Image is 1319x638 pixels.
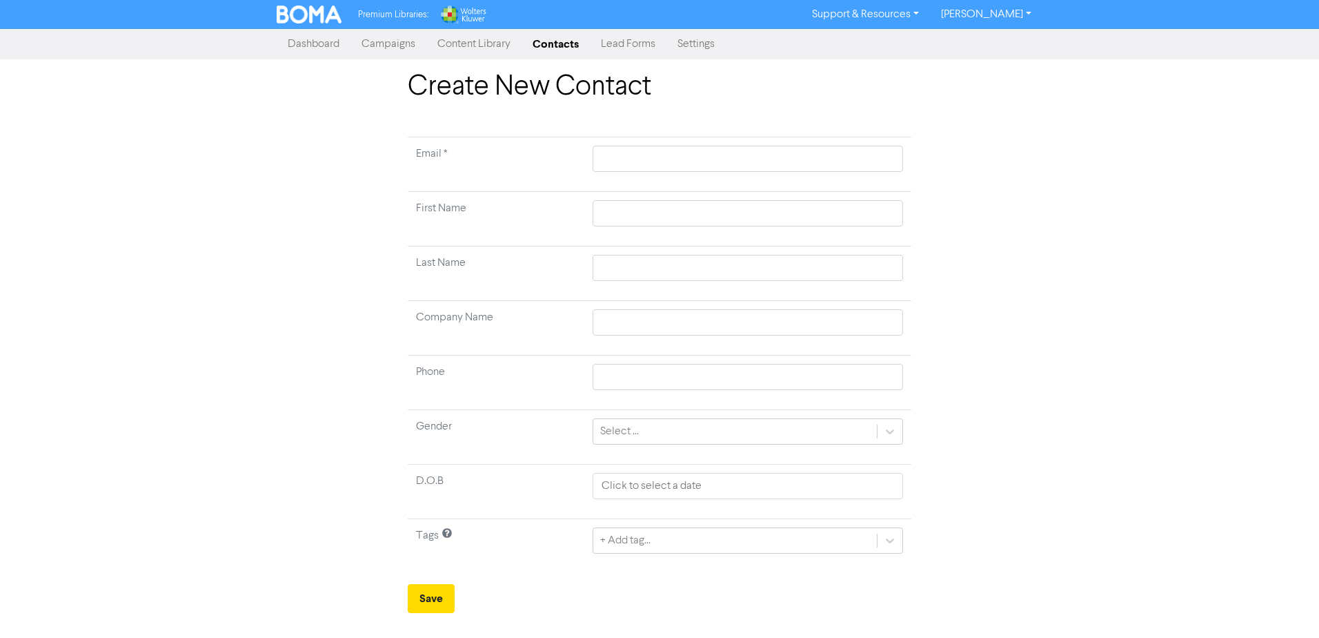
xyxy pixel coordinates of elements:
td: Required [408,137,584,192]
a: Lead Forms [590,30,666,58]
button: Save [408,584,455,613]
a: Campaigns [350,30,426,58]
iframe: Chat Widget [1250,572,1319,638]
h1: Create New Contact [408,70,911,104]
div: Select ... [600,423,639,440]
div: + Add tag... [600,532,651,549]
a: Dashboard [277,30,350,58]
input: Click to select a date [593,473,903,499]
a: [PERSON_NAME] [930,3,1042,26]
img: Wolters Kluwer [439,6,486,23]
td: Gender [408,410,584,465]
td: D.O.B [408,465,584,519]
a: Content Library [426,30,522,58]
td: First Name [408,192,584,246]
span: Premium Libraries: [358,10,428,19]
td: Tags [408,519,584,574]
td: Company Name [408,301,584,356]
img: BOMA Logo [277,6,341,23]
a: Contacts [522,30,590,58]
a: Settings [666,30,726,58]
td: Last Name [408,246,584,301]
td: Phone [408,356,584,410]
a: Support & Resources [801,3,930,26]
